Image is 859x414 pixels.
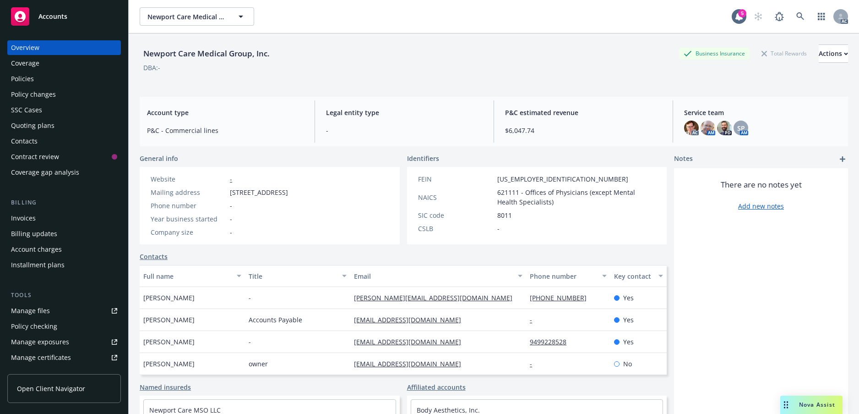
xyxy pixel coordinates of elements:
[230,227,232,237] span: -
[7,56,121,71] a: Coverage
[151,214,226,224] div: Year business started
[7,304,121,318] a: Manage files
[738,201,784,211] a: Add new notes
[679,48,750,59] div: Business Insurance
[407,382,466,392] a: Affiliated accounts
[11,56,39,71] div: Coverage
[701,121,715,135] img: photo
[11,118,54,133] div: Quoting plans
[7,4,121,29] a: Accounts
[530,293,594,302] a: [PHONE_NUMBER]
[11,87,56,102] div: Policy changes
[7,226,121,241] a: Billing updates
[140,265,245,287] button: Full name
[7,211,121,226] a: Invoices
[819,44,848,63] button: Actions
[230,214,232,224] span: -
[7,165,121,180] a: Coverage gap analysis
[812,7,831,26] a: Switch app
[11,40,39,55] div: Overview
[684,121,699,135] img: photo
[418,224,494,233] div: CSLB
[140,7,254,26] button: Newport Care Medical Group, Inc.
[674,154,693,165] span: Notes
[151,174,226,184] div: Website
[11,366,57,381] div: Manage claims
[7,258,121,272] a: Installment plans
[326,126,483,135] span: -
[143,271,231,281] div: Full name
[354,359,468,368] a: [EMAIL_ADDRESS][DOMAIN_NAME]
[143,315,195,325] span: [PERSON_NAME]
[11,211,36,226] div: Invoices
[623,337,634,347] span: Yes
[738,9,746,17] div: 5
[497,224,500,233] span: -
[143,337,195,347] span: [PERSON_NAME]
[819,45,848,62] div: Actions
[799,401,835,408] span: Nova Assist
[526,265,610,287] button: Phone number
[418,174,494,184] div: FEIN
[140,154,178,163] span: General info
[497,188,656,207] span: 621111 - Offices of Physicians (except Mental Health Specialists)
[354,271,512,281] div: Email
[11,258,65,272] div: Installment plans
[614,271,653,281] div: Key contact
[151,227,226,237] div: Company size
[7,319,121,334] a: Policy checking
[623,293,634,303] span: Yes
[780,396,843,414] button: Nova Assist
[249,359,268,369] span: owner
[143,359,195,369] span: [PERSON_NAME]
[249,337,251,347] span: -
[418,210,494,220] div: SIC code
[11,226,57,241] div: Billing updates
[7,149,121,164] a: Contract review
[151,188,226,197] div: Mailing address
[11,304,50,318] div: Manage files
[7,198,121,207] div: Billing
[11,242,62,257] div: Account charges
[623,359,632,369] span: No
[11,165,79,180] div: Coverage gap analysis
[354,337,468,346] a: [EMAIL_ADDRESS][DOMAIN_NAME]
[11,350,71,365] div: Manage certificates
[143,293,195,303] span: [PERSON_NAME]
[354,293,520,302] a: [PERSON_NAME][EMAIL_ADDRESS][DOMAIN_NAME]
[530,359,539,368] a: -
[721,179,802,190] span: There are no notes yet
[7,335,121,349] a: Manage exposures
[7,103,121,117] a: SSC Cases
[11,72,34,86] div: Policies
[230,175,232,183] a: -
[791,7,810,26] a: Search
[140,48,273,60] div: Newport Care Medical Group, Inc.
[7,134,121,149] a: Contacts
[354,315,468,324] a: [EMAIL_ADDRESS][DOMAIN_NAME]
[245,265,350,287] button: Title
[7,118,121,133] a: Quoting plans
[11,103,42,117] div: SSC Cases
[7,366,121,381] a: Manage claims
[151,201,226,210] div: Phone number
[11,149,59,164] div: Contract review
[737,123,745,133] span: SP
[147,108,304,117] span: Account type
[7,350,121,365] a: Manage certificates
[610,265,667,287] button: Key contact
[7,72,121,86] a: Policies
[757,48,811,59] div: Total Rewards
[770,7,788,26] a: Report a Bug
[7,87,121,102] a: Policy changes
[497,174,628,184] span: [US_EMPLOYER_IDENTIFICATION_NUMBER]
[684,108,841,117] span: Service team
[350,265,526,287] button: Email
[11,319,57,334] div: Policy checking
[407,154,439,163] span: Identifiers
[17,384,85,393] span: Open Client Navigator
[11,335,69,349] div: Manage exposures
[7,291,121,300] div: Tools
[623,315,634,325] span: Yes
